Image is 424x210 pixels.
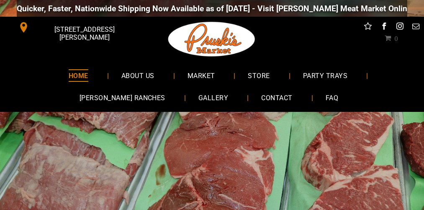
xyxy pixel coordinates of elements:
[235,64,282,86] a: STORE
[379,21,390,34] a: facebook
[67,87,178,109] a: [PERSON_NAME] RANCHES
[411,21,421,34] a: email
[313,87,351,109] a: FAQ
[249,87,305,109] a: CONTACT
[13,21,139,34] a: [STREET_ADDRESS][PERSON_NAME]
[186,87,241,109] a: GALLERY
[109,64,167,86] a: ABOUT US
[363,21,374,34] a: Social network
[31,21,138,46] span: [STREET_ADDRESS][PERSON_NAME]
[167,17,257,62] img: Pruski-s+Market+HQ+Logo2-259w.png
[56,64,101,86] a: HOME
[175,64,228,86] a: MARKET
[290,64,360,86] a: PARTY TRAYS
[395,35,398,41] span: 0
[395,21,406,34] a: instagram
